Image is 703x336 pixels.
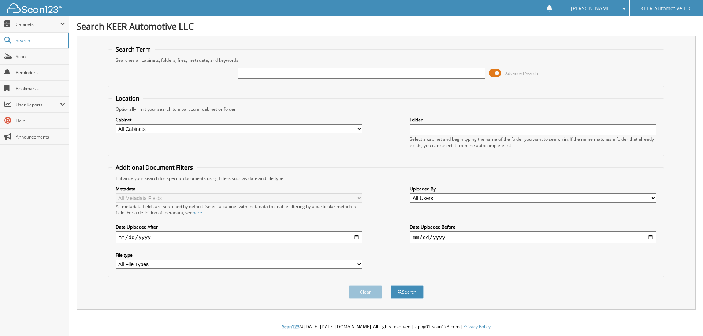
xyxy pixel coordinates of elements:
span: KEER Automotive LLC [640,6,692,11]
label: Folder [410,117,656,123]
input: end [410,231,656,243]
img: scan123-logo-white.svg [7,3,62,13]
span: Announcements [16,134,65,140]
a: Privacy Policy [463,324,491,330]
div: Searches all cabinets, folders, files, metadata, and keywords [112,57,661,63]
label: Date Uploaded Before [410,224,656,230]
div: Select a cabinet and begin typing the name of the folder you want to search in. If the name match... [410,136,656,148]
span: Scan [16,53,65,60]
button: Search [391,285,424,299]
div: Optionally limit your search to a particular cabinet or folder [112,106,661,112]
iframe: Chat Widget [666,301,703,336]
label: Cabinet [116,117,362,123]
legend: Search Term [112,45,155,53]
label: Uploaded By [410,186,656,192]
label: Metadata [116,186,362,192]
span: [PERSON_NAME] [571,6,612,11]
span: Scan123 [282,324,300,330]
div: © [DATE]-[DATE] [DOMAIN_NAME]. All rights reserved | appg01-scan123-com | [69,318,703,336]
span: Reminders [16,69,65,76]
span: User Reports [16,102,60,108]
span: Help [16,118,65,124]
button: Clear [349,285,382,299]
legend: Additional Document Filters [112,163,197,171]
label: Date Uploaded After [116,224,362,230]
label: File type [116,252,362,258]
span: Search [16,37,64,44]
legend: Location [112,94,143,102]
div: Enhance your search for specific documents using filters such as date and file type. [112,175,661,181]
a: here [193,209,202,216]
h1: Search KEER Automotive LLC [77,20,696,32]
input: start [116,231,362,243]
div: All metadata fields are searched by default. Select a cabinet with metadata to enable filtering b... [116,203,362,216]
span: Bookmarks [16,86,65,92]
span: Cabinets [16,21,60,27]
span: Advanced Search [505,71,538,76]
